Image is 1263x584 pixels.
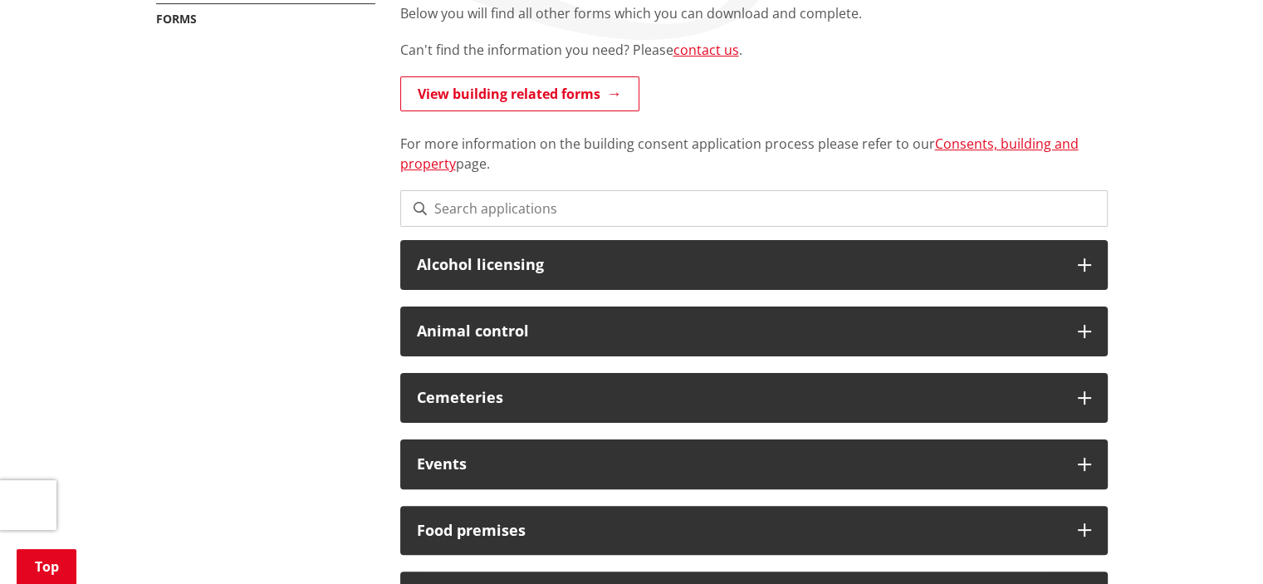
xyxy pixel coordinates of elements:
[400,3,1108,23] p: Below you will find all other forms which you can download and complete.
[417,390,1061,406] h3: Cemeteries
[417,456,1061,473] h3: Events
[400,135,1079,173] a: Consents, building and property
[417,323,1061,340] h3: Animal control
[673,41,739,59] a: contact us
[400,190,1108,227] input: Search applications
[417,257,1061,273] h3: Alcohol licensing
[400,40,1108,60] p: Can't find the information you need? Please .
[400,114,1108,174] p: For more information on the building consent application process please refer to our page.
[17,549,76,584] a: Top
[1187,514,1246,574] iframe: Messenger Launcher
[156,11,197,27] a: Forms
[417,523,1061,539] h3: Food premises
[400,76,639,111] a: View building related forms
